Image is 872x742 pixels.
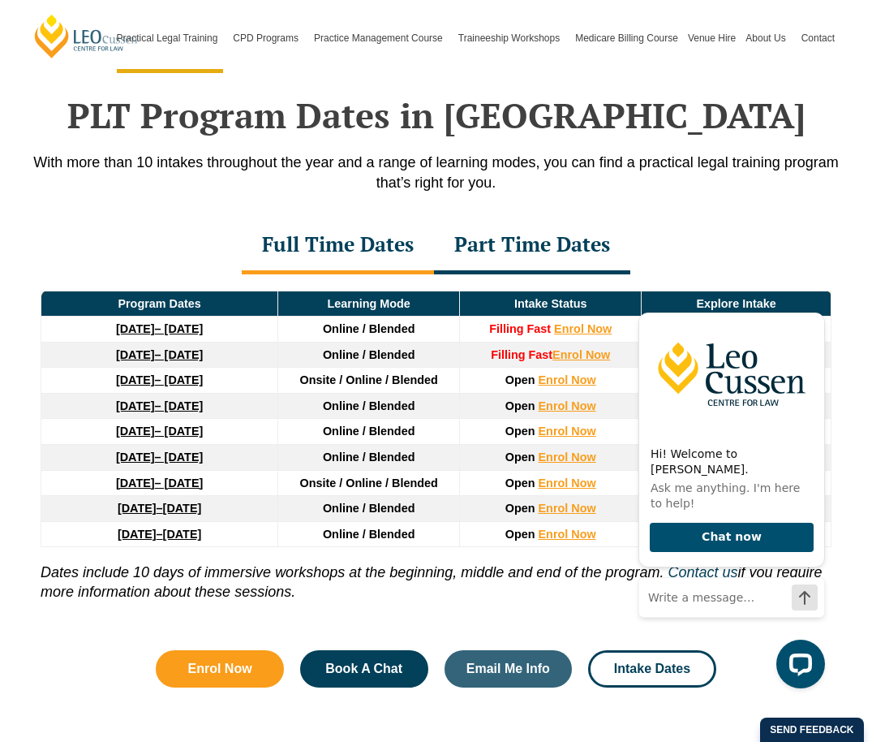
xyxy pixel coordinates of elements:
span: [DATE] [163,528,202,541]
span: Enrol Now [188,662,252,675]
strong: [DATE] [118,528,157,541]
span: Open [505,373,535,386]
a: Medicare Billing Course [570,3,683,73]
a: About Us [741,3,796,73]
span: Onsite / Online / Blended [300,477,438,490]
strong: Filling Fast [491,348,552,361]
strong: [DATE] [116,451,155,464]
a: Enrol Now [539,399,596,412]
div: Part Time Dates [434,218,630,274]
a: Practical Legal Training [112,3,229,73]
span: Book A Chat [325,662,402,675]
span: Online / Blended [323,399,415,412]
a: Traineeship Workshops [453,3,570,73]
span: Online / Blended [323,425,415,438]
span: Online / Blended [323,322,415,335]
a: Enrol Now [552,348,610,361]
span: Open [505,528,535,541]
a: [DATE]– [DATE] [116,348,203,361]
a: [DATE]– [DATE] [116,322,203,335]
strong: [DATE] [116,425,155,438]
strong: Filling Fast [489,322,551,335]
a: [DATE]– [DATE] [116,373,203,386]
a: CPD Programs [228,3,309,73]
a: [DATE]– [DATE] [116,451,203,464]
strong: [DATE] [116,477,155,490]
a: [DATE]–[DATE] [118,528,201,541]
span: Online / Blended [323,451,415,464]
a: Practice Management Course [309,3,453,73]
td: Explore Intake [642,291,831,317]
a: Intake Dates [588,650,716,688]
iframe: LiveChat chat widget [625,298,831,701]
a: Enrol Now [539,425,596,438]
p: With more than 10 intakes throughout the year and a range of learning modes, you can find a pract... [24,153,848,193]
span: [DATE] [163,502,202,515]
span: Online / Blended [323,502,415,515]
a: [DATE]– [DATE] [116,425,203,438]
a: Enrol Now [539,451,596,464]
h2: PLT Program Dates in [GEOGRAPHIC_DATA] [24,95,848,136]
strong: [DATE] [116,399,155,412]
span: Online / Blended [323,348,415,361]
div: Full Time Dates [242,218,434,274]
strong: [DATE] [116,322,155,335]
td: Program Dates [41,291,278,317]
i: Dates include 10 days of immersive workshops at the beginning, middle and end of the program. [41,564,664,580]
a: Venue Hire [683,3,741,73]
a: Enrol Now [539,502,596,515]
td: Intake Status [460,291,642,317]
span: Open [505,451,535,464]
a: Contact [797,3,840,73]
span: Intake Dates [614,662,690,675]
a: [DATE]–[DATE] [118,502,201,515]
p: if you require more information about these sessions. [41,547,831,602]
a: Enrol Now [539,528,596,541]
span: Online / Blended [323,528,415,541]
span: Open [505,502,535,515]
strong: [DATE] [116,373,155,386]
a: Enrol Now [156,650,284,688]
a: [PERSON_NAME] Centre for Law [32,13,140,59]
a: Email Me Info [445,650,573,688]
span: Open [505,477,535,490]
a: Enrol Now [554,322,612,335]
span: Open [505,399,535,412]
span: Email Me Info [466,662,550,675]
a: Enrol Now [539,477,596,490]
strong: [DATE] [118,502,157,515]
a: [DATE]– [DATE] [116,477,203,490]
strong: [DATE] [116,348,155,361]
td: Learning Mode [278,291,460,317]
a: Book A Chat [300,650,428,688]
span: Open [505,425,535,438]
span: Onsite / Online / Blended [300,373,438,386]
a: [DATE]– [DATE] [116,399,203,412]
a: Enrol Now [539,373,596,386]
